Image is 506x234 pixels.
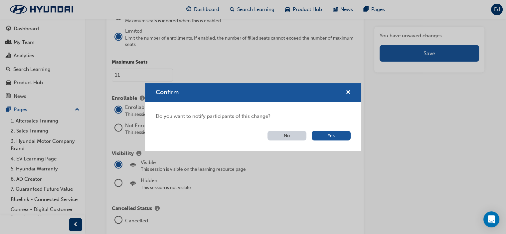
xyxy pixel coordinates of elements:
[483,211,499,227] div: Open Intercom Messenger
[346,90,351,96] span: cross-icon
[156,89,179,96] span: Confirm
[156,113,351,120] span: Do you want to notify participants of this change?
[145,83,361,151] div: Confirm
[267,131,306,140] button: No
[312,131,351,140] button: Yes
[346,89,351,97] button: cross-icon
